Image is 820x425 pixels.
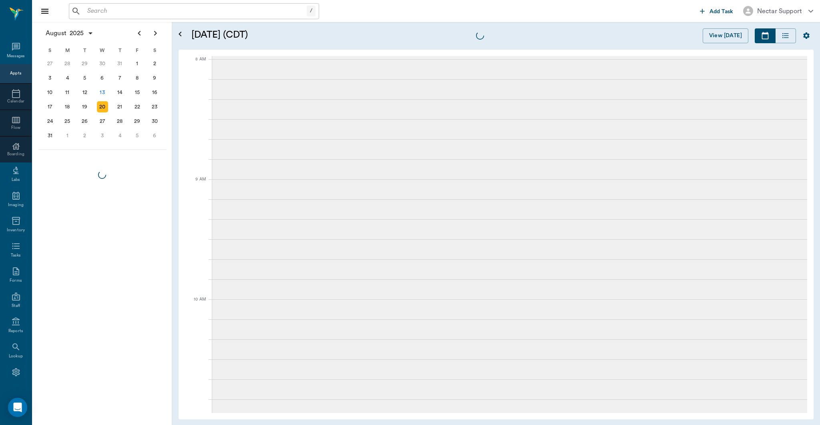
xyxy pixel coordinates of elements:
[10,278,22,284] div: Forms
[44,28,68,39] span: August
[59,44,76,56] div: M
[132,101,143,112] div: Friday, August 22, 2025
[185,55,206,75] div: 8 AM
[149,130,160,141] div: Saturday, September 6, 2025
[84,6,307,17] input: Search
[79,72,90,84] div: Tuesday, August 5, 2025
[8,202,24,208] div: Imaging
[97,72,108,84] div: Wednesday, August 6, 2025
[149,58,160,69] div: Saturday, August 2, 2025
[149,72,160,84] div: Saturday, August 9, 2025
[44,116,56,127] div: Sunday, August 24, 2025
[44,58,56,69] div: Sunday, July 27, 2025
[12,303,20,309] div: Staff
[11,253,21,259] div: Tasks
[79,87,90,98] div: Tuesday, August 12, 2025
[97,116,108,127] div: Wednesday, August 27, 2025
[97,130,108,141] div: Wednesday, September 3, 2025
[185,175,206,195] div: 9 AM
[757,6,802,16] div: Nectar Support
[132,72,143,84] div: Friday, August 8, 2025
[97,101,108,112] div: Wednesday, August 20, 2025
[79,58,90,69] div: Tuesday, July 29, 2025
[114,116,125,127] div: Thursday, August 28, 2025
[149,87,160,98] div: Saturday, August 16, 2025
[175,19,185,50] button: Open calendar
[111,44,129,56] div: T
[147,25,163,41] button: Next page
[132,130,143,141] div: Friday, September 5, 2025
[37,3,53,19] button: Close drawer
[10,70,21,76] div: Appts
[44,72,56,84] div: Sunday, August 3, 2025
[8,398,27,417] div: Open Intercom Messenger
[703,28,748,43] button: View [DATE]
[8,328,23,334] div: Reports
[9,353,23,359] div: Lookup
[94,44,111,56] div: W
[62,101,73,112] div: Monday, August 18, 2025
[7,53,25,59] div: Messages
[76,44,94,56] div: T
[132,87,143,98] div: Friday, August 15, 2025
[146,44,163,56] div: S
[97,87,108,98] div: Today, Wednesday, August 13, 2025
[114,130,125,141] div: Thursday, September 4, 2025
[79,116,90,127] div: Tuesday, August 26, 2025
[41,44,59,56] div: S
[97,58,108,69] div: Wednesday, July 30, 2025
[149,101,160,112] div: Saturday, August 23, 2025
[132,116,143,127] div: Friday, August 29, 2025
[79,101,90,112] div: Tuesday, August 19, 2025
[149,116,160,127] div: Saturday, August 30, 2025
[62,130,73,141] div: Monday, September 1, 2025
[129,44,146,56] div: F
[114,72,125,84] div: Thursday, August 7, 2025
[7,227,25,233] div: Inventory
[44,101,56,112] div: Sunday, August 17, 2025
[132,58,143,69] div: Friday, August 1, 2025
[68,28,86,39] span: 2025
[185,295,206,315] div: 10 AM
[62,58,73,69] div: Monday, July 28, 2025
[62,87,73,98] div: Monday, August 11, 2025
[697,4,737,18] button: Add Task
[44,87,56,98] div: Sunday, August 10, 2025
[114,58,125,69] div: Thursday, July 31, 2025
[191,28,402,41] h5: [DATE] (CDT)
[62,72,73,84] div: Monday, August 4, 2025
[44,130,56,141] div: Sunday, August 31, 2025
[62,116,73,127] div: Monday, August 25, 2025
[42,25,98,41] button: August2025
[737,4,820,18] button: Nectar Support
[79,130,90,141] div: Tuesday, September 2, 2025
[307,6,316,16] div: /
[114,101,125,112] div: Thursday, August 21, 2025
[131,25,147,41] button: Previous page
[12,177,20,183] div: Labs
[114,87,125,98] div: Thursday, August 14, 2025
